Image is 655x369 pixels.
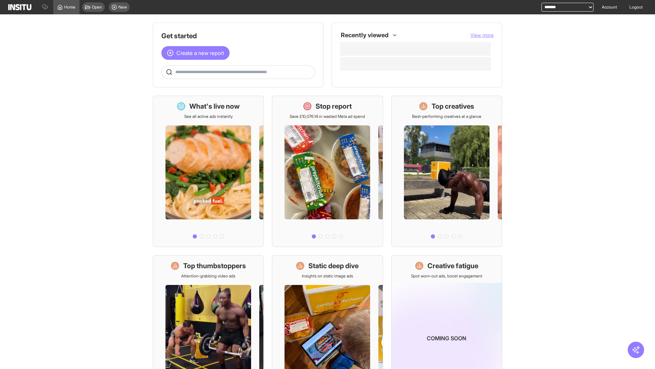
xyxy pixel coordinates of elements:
h1: Top creatives [432,101,474,111]
p: Insights on static image ads [302,273,353,279]
h1: What's live now [189,101,240,111]
p: See all active ads instantly [184,114,233,119]
a: Stop reportSave £10,076.14 in wasted Meta ad spend [272,96,383,247]
h1: Stop report [316,101,352,111]
h1: Top thumbstoppers [183,261,246,271]
h1: Static deep dive [308,261,359,271]
span: Open [92,4,102,10]
button: Create a new report [161,46,230,60]
span: New [118,4,127,10]
h1: Get started [161,31,315,41]
p: Save £10,076.14 in wasted Meta ad spend [290,114,365,119]
span: Create a new report [176,49,224,57]
img: Logo [8,4,31,10]
a: What's live nowSee all active ads instantly [153,96,264,247]
p: Attention-grabbing video ads [181,273,235,279]
button: View more [470,32,494,39]
span: View more [470,32,494,38]
a: Top creativesBest-performing creatives at a glance [391,96,502,247]
p: Best-performing creatives at a glance [412,114,481,119]
span: Home [64,4,75,10]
